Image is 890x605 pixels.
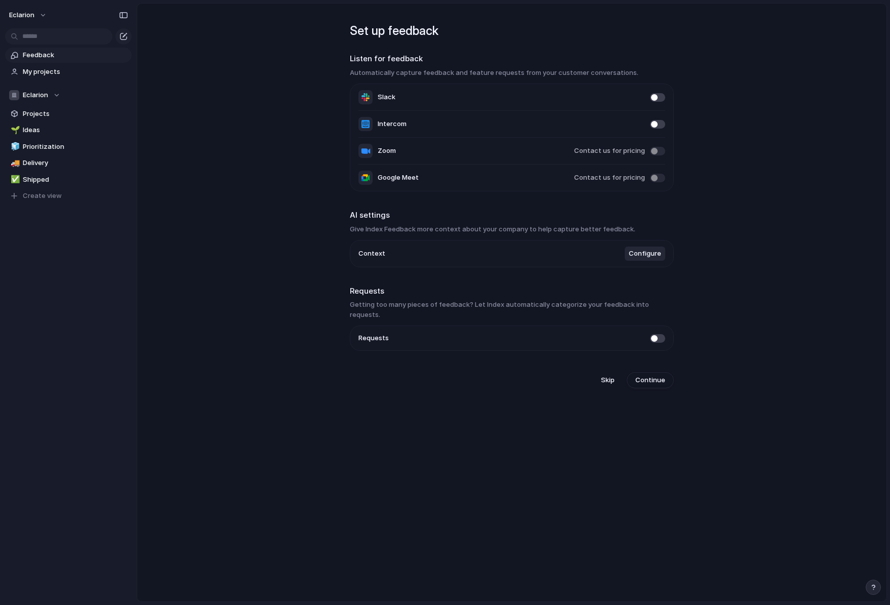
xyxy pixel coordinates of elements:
[11,174,18,185] div: ✅
[574,173,645,183] span: Contact us for pricing
[11,141,18,152] div: 🧊
[11,125,18,136] div: 🌱
[5,106,132,122] a: Projects
[11,157,18,169] div: 🚚
[9,10,34,20] span: Eclarion
[23,109,128,119] span: Projects
[23,50,128,60] span: Feedback
[9,175,19,185] button: ✅
[358,249,385,259] span: Context
[350,224,674,234] h3: Give Index Feedback more context about your company to help capture better feedback.
[23,90,48,100] span: Eclarion
[9,158,19,168] button: 🚚
[5,155,132,171] a: 🚚Delivery
[627,372,674,388] button: Continue
[23,67,128,77] span: My projects
[635,375,665,385] span: Continue
[350,22,674,40] h1: Set up feedback
[5,123,132,138] a: 🌱Ideas
[9,142,19,152] button: 🧊
[350,53,674,65] h2: Listen for feedback
[350,210,674,221] h2: AI settings
[5,64,132,79] a: My projects
[350,300,674,319] h3: Getting too many pieces of feedback? Let Index automatically categorize your feedback into requests.
[629,249,661,259] span: Configure
[5,88,132,103] button: Eclarion
[593,372,623,388] button: Skip
[5,188,132,204] button: Create view
[5,172,132,187] a: ✅Shipped
[9,125,19,135] button: 🌱
[5,7,52,23] button: Eclarion
[574,146,645,156] span: Contact us for pricing
[23,125,128,135] span: Ideas
[350,68,674,78] h3: Automatically capture feedback and feature requests from your customer conversations.
[378,173,419,183] span: Google Meet
[23,158,128,168] span: Delivery
[378,119,407,129] span: Intercom
[358,333,389,343] span: Requests
[350,286,674,297] h2: Requests
[378,146,396,156] span: Zoom
[23,175,128,185] span: Shipped
[601,375,615,385] span: Skip
[378,92,395,102] span: Slack
[5,139,132,154] a: 🧊Prioritization
[625,247,665,261] button: Configure
[23,142,128,152] span: Prioritization
[23,191,62,201] span: Create view
[5,48,132,63] a: Feedback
